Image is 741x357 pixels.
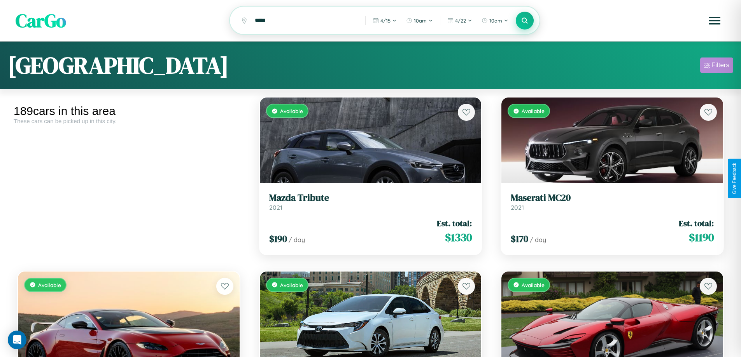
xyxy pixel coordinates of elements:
span: Available [280,108,303,114]
span: CarGo [16,8,66,33]
span: Est. total: [679,218,714,229]
a: Mazda Tribute2021 [269,192,472,211]
div: Open Intercom Messenger [8,331,26,349]
span: 2021 [269,204,282,211]
span: $ 170 [511,232,528,245]
span: Available [522,282,545,288]
div: 189 cars in this area [14,104,244,118]
span: 10am [489,17,502,24]
span: 4 / 22 [455,17,466,24]
span: / day [289,236,305,244]
span: Available [38,282,61,288]
span: / day [530,236,546,244]
div: Give Feedback [732,163,737,194]
span: 2021 [511,204,524,211]
span: Est. total: [437,218,472,229]
button: Filters [700,57,733,73]
a: Maserati MC202021 [511,192,714,211]
span: Available [280,282,303,288]
button: 4/15 [369,14,401,27]
button: 10am [478,14,512,27]
h3: Maserati MC20 [511,192,714,204]
button: Open menu [704,10,725,31]
h1: [GEOGRAPHIC_DATA] [8,49,229,81]
span: $ 1190 [689,230,714,245]
span: $ 190 [269,232,287,245]
span: $ 1330 [445,230,472,245]
span: 4 / 15 [380,17,391,24]
span: 10am [414,17,427,24]
button: 4/22 [443,14,476,27]
div: These cars can be picked up in this city. [14,118,244,124]
span: Available [522,108,545,114]
button: 10am [402,14,437,27]
div: Filters [711,61,729,69]
h3: Mazda Tribute [269,192,472,204]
